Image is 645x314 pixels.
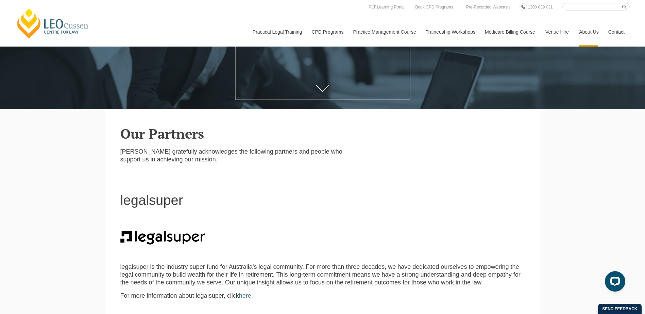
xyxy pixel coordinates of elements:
a: Medicare Billing Course [480,17,540,47]
span: 1300 039 031 [528,5,553,10]
a: CPD Programs [306,17,348,47]
a: Practical Legal Training [248,17,307,47]
h1: legalsuper [120,193,525,208]
a: Contact [603,17,630,47]
a: Traineeship Workshops [421,17,480,47]
p: legalsuper is the industry super fund for Australia’s legal community. For more than three decade... [120,263,525,287]
h2: Our Partners [120,126,525,141]
p: For more information about legalsuper, click . [120,292,525,300]
a: here [239,292,251,299]
a: Book CPD Programs [413,3,455,11]
iframe: LiveChat chat widget [599,268,628,297]
a: Venue Hire [540,17,574,47]
a: Pre-Recorded Webcasts [464,3,512,11]
p: [PERSON_NAME] gratefully acknowledges the following partners and people who support us in achievi... [120,148,352,164]
a: About Us [574,17,603,47]
a: Practice Management Course [348,17,421,47]
a: 1300 039 031 [526,3,554,11]
a: PLT Learning Portal [367,3,406,11]
a: [PERSON_NAME] Centre for Law [15,7,90,39]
